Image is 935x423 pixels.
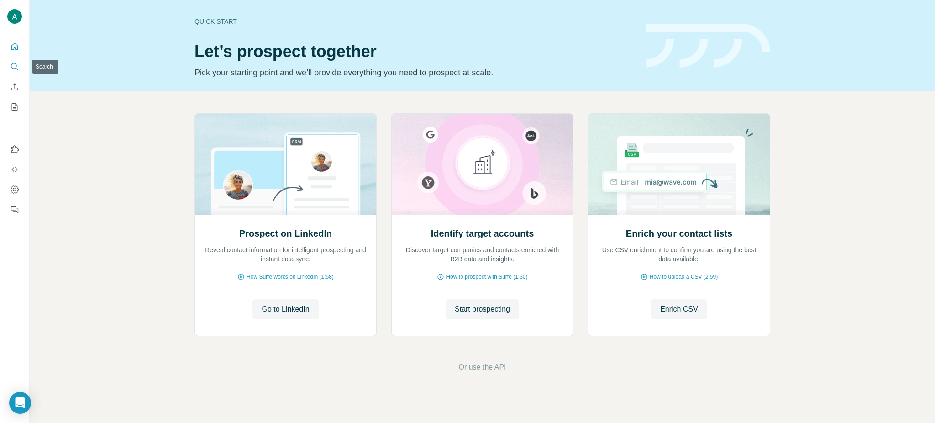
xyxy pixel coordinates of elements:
span: Go to LinkedIn [262,304,309,315]
h2: Enrich your contact lists [626,227,732,240]
span: How to upload a CSV (2:59) [650,273,718,281]
button: Go to LinkedIn [252,299,318,319]
img: Prospect on LinkedIn [194,114,377,215]
p: Reveal contact information for intelligent prospecting and instant data sync. [204,245,367,264]
h2: Identify target accounts [431,227,534,240]
p: Discover target companies and contacts enriched with B2B data and insights. [401,245,564,264]
img: Avatar [7,9,22,24]
button: Or use the API [458,362,506,373]
button: Use Surfe on LinkedIn [7,141,22,158]
span: How to prospect with Surfe (1:30) [446,273,527,281]
button: Enrich CSV [651,299,707,319]
h1: Let’s prospect together [194,42,635,61]
span: How Surfe works on LinkedIn (1:58) [247,273,334,281]
p: Use CSV enrichment to confirm you are using the best data available. [598,245,761,264]
button: Feedback [7,201,22,218]
div: Quick start [194,17,635,26]
button: Search [7,58,22,75]
button: Start prospecting [446,299,519,319]
button: Use Surfe API [7,161,22,178]
div: Open Intercom Messenger [9,392,31,414]
button: My lists [7,99,22,115]
button: Enrich CSV [7,79,22,95]
span: Enrich CSV [660,304,698,315]
button: Quick start [7,38,22,55]
button: Dashboard [7,181,22,198]
h2: Prospect on LinkedIn [239,227,332,240]
img: Enrich your contact lists [588,114,770,215]
span: Start prospecting [455,304,510,315]
img: Identify target accounts [391,114,573,215]
p: Pick your starting point and we’ll provide everything you need to prospect at scale. [194,66,635,79]
img: banner [646,24,770,68]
